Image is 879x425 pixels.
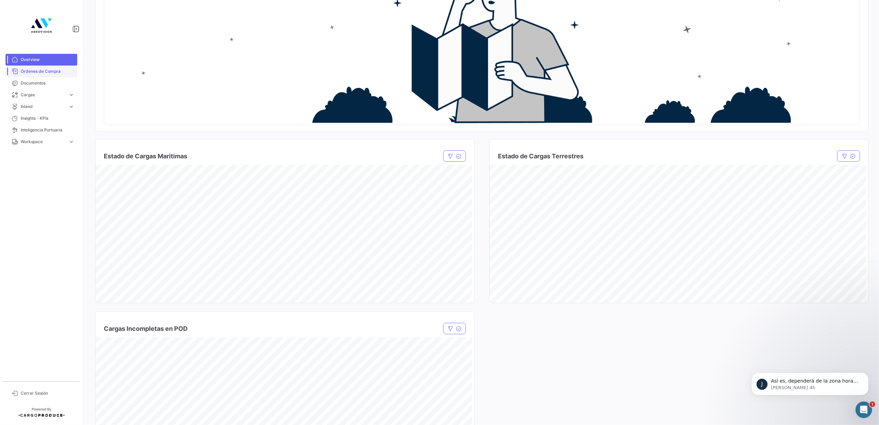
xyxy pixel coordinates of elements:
h4: Cargas Incompletas en POD [104,324,188,334]
h4: Estado de Cargas Terrestres [498,151,583,161]
img: 4b7f8542-3a82-4138-a362-aafd166d3a59.jpg [24,8,59,43]
span: Overview [21,57,74,63]
iframe: Intercom notifications mensaje [741,358,879,406]
span: Órdenes de Compra [21,68,74,75]
a: Órdenes de Compra [6,66,77,77]
span: expand_more [68,139,74,145]
span: Inteligencia Portuaria [21,127,74,133]
span: Documentos [21,80,74,86]
a: Inteligencia Portuaria [6,124,77,136]
span: expand_more [68,103,74,110]
span: Cerrar Sesión [21,390,74,396]
span: Workspace [21,139,66,145]
span: Cargas [21,92,66,98]
span: Insights - KPIs [21,115,74,121]
span: Inland [21,103,66,110]
span: 1 [870,402,875,407]
span: expand_more [68,92,74,98]
a: Overview [6,54,77,66]
h4: Estado de Cargas Maritimas [104,151,187,161]
a: Insights - KPIs [6,112,77,124]
a: Documentos [6,77,77,89]
iframe: Intercom live chat [856,402,872,418]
